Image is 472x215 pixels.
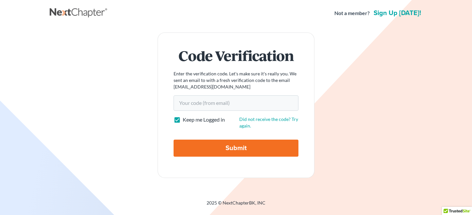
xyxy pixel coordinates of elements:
[334,10,370,17] strong: Not a member?
[372,10,422,16] a: Sign up [DATE]!
[174,140,298,157] input: Submit
[50,200,422,211] div: 2025 © NextChapterBK, INC
[174,70,298,90] p: Enter the verification code. Let's make sure it's really you. We sent an email to with a fresh ve...
[174,95,298,110] input: Your code (from email)
[183,116,225,124] label: Keep me Logged in
[174,49,298,63] h1: Code Verification
[239,116,298,128] a: Did not receive the code? Try again.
